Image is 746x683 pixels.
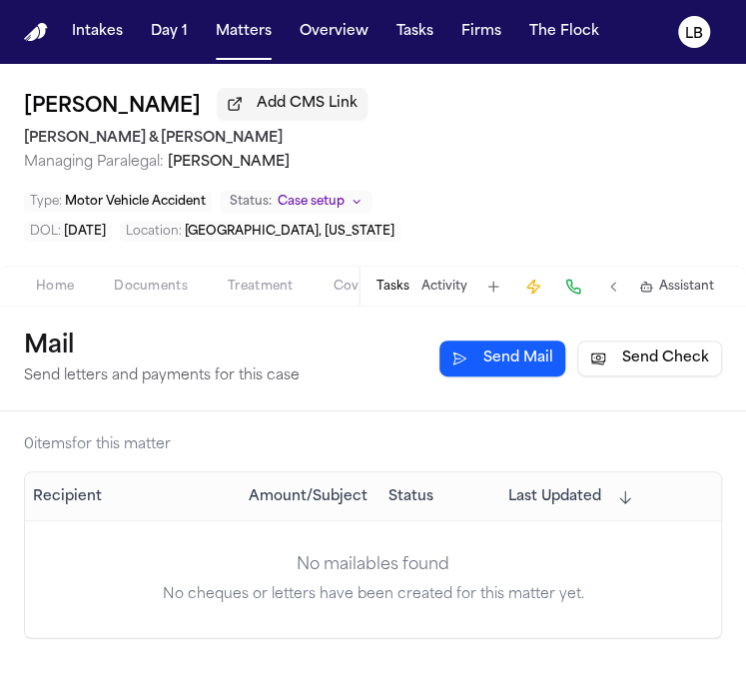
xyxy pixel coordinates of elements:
span: Type : [30,196,62,208]
span: Home [36,279,74,295]
button: Activity [421,279,467,295]
span: Documents [114,279,188,295]
button: Change status from Case setup [220,190,373,214]
button: Assistant [639,279,714,295]
button: Edit Location: Sedalia, Missouri [120,222,400,242]
img: Finch Logo [24,23,48,42]
button: Edit Type: Motor Vehicle Accident [24,192,212,212]
button: Add CMS Link [217,88,368,120]
span: DOL : [30,226,61,238]
span: Case setup [278,194,345,210]
button: Create Immediate Task [519,273,547,301]
button: Day 1 [143,14,196,50]
button: Send Check [577,341,722,376]
span: Location : [126,226,182,238]
button: Tasks [388,14,441,50]
h2: [PERSON_NAME] & [PERSON_NAME] [24,127,722,151]
button: Make a Call [559,273,587,301]
span: Motor Vehicle Accident [65,196,206,208]
button: Intakes [64,14,131,50]
button: Add Task [479,273,507,301]
div: No mailables found [25,553,721,577]
button: Matters [208,14,280,50]
p: Send letters and payments for this case [24,366,300,386]
button: Send Mail [439,341,565,376]
h1: Mail [24,331,300,362]
h1: [PERSON_NAME] [24,91,201,123]
div: No cheques or letters have been created for this matter yet. [25,585,721,605]
span: [GEOGRAPHIC_DATA], [US_STATE] [185,226,394,238]
button: Overview [292,14,376,50]
button: Last Updated [508,487,633,507]
button: Tasks [376,279,409,295]
button: The Flock [521,14,607,50]
div: 0 item s for this matter [24,435,171,455]
span: Managing Paralegal: [24,155,164,170]
span: Last Updated [508,487,601,507]
button: Edit matter name [24,91,201,123]
span: Assistant [659,279,714,295]
span: [PERSON_NAME] [168,155,290,170]
span: [DATE] [64,226,106,238]
span: Treatment [228,279,294,295]
button: Recipient [33,487,102,507]
button: Status [388,487,433,507]
button: Edit DOL: 2025-08-06 [24,222,112,242]
span: Status: [230,194,272,210]
span: Add CMS Link [257,94,358,114]
button: Firms [453,14,509,50]
span: Coverage [334,279,394,295]
button: Amount/Subject [249,487,368,507]
a: Home [24,23,48,42]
